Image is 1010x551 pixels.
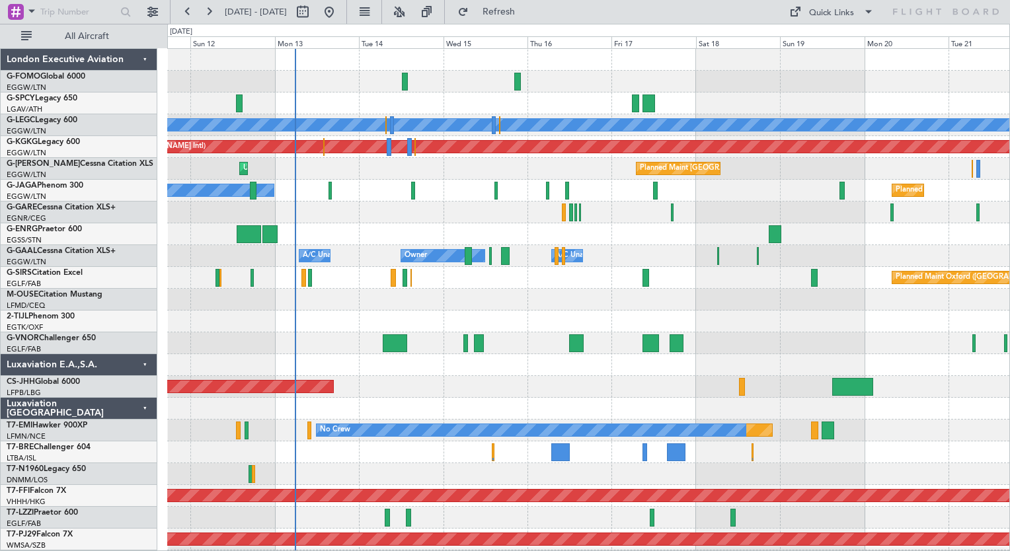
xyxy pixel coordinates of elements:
span: G-KGKG [7,138,38,146]
a: LFMN/NCE [7,431,46,441]
a: G-SIRSCitation Excel [7,269,83,277]
a: EGGW/LTN [7,170,46,180]
div: Planned Maint [GEOGRAPHIC_DATA] ([GEOGRAPHIC_DATA]) [640,159,848,178]
a: CS-JHHGlobal 6000 [7,378,80,386]
a: T7-BREChallenger 604 [7,443,91,451]
a: G-GAALCessna Citation XLS+ [7,247,116,255]
a: T7-EMIHawker 900XP [7,422,87,429]
div: Sat 18 [696,36,780,48]
a: EGLF/FAB [7,279,41,289]
div: Quick Links [809,7,854,20]
span: G-JAGA [7,182,37,190]
button: Refresh [451,1,531,22]
a: EGNR/CEG [7,213,46,223]
a: EGGW/LTN [7,83,46,92]
a: EGGW/LTN [7,257,46,267]
a: G-[PERSON_NAME]Cessna Citation XLS [7,160,153,168]
a: EGGW/LTN [7,192,46,202]
div: Tue 14 [359,36,443,48]
a: G-KGKGLegacy 600 [7,138,80,146]
a: LFPB/LBG [7,388,41,398]
a: EGGW/LTN [7,148,46,158]
a: T7-PJ29Falcon 7X [7,531,73,538]
a: LFMD/CEQ [7,301,45,311]
span: Refresh [471,7,527,17]
button: All Aircraft [15,26,143,47]
a: DNMM/LOS [7,475,48,485]
a: G-GARECessna Citation XLS+ [7,203,116,211]
span: T7-FFI [7,487,30,495]
div: Sun 19 [780,36,864,48]
div: A/C Unavailable [303,246,358,266]
a: T7-N1960Legacy 650 [7,465,86,473]
span: T7-BRE [7,443,34,451]
div: No Crew [320,420,350,440]
a: EGGW/LTN [7,126,46,136]
a: VHHH/HKG [7,497,46,507]
span: G-SIRS [7,269,32,277]
div: Mon 20 [865,36,949,48]
button: Quick Links [783,1,880,22]
span: All Aircraft [34,32,139,41]
a: EGTK/OXF [7,322,43,332]
a: EGLF/FAB [7,519,41,529]
div: Wed 15 [444,36,527,48]
a: T7-FFIFalcon 7X [7,487,66,495]
a: G-LEGCLegacy 600 [7,116,77,124]
div: Sun 12 [190,36,274,48]
span: G-FOMO [7,73,40,81]
span: T7-LZZI [7,509,34,517]
a: G-VNORChallenger 650 [7,334,96,342]
span: T7-N1960 [7,465,44,473]
span: CS-JHH [7,378,35,386]
span: G-GARE [7,203,37,211]
span: T7-PJ29 [7,531,36,538]
div: Owner [405,246,427,266]
span: G-SPCY [7,94,35,102]
a: G-ENRGPraetor 600 [7,225,82,233]
a: WMSA/SZB [7,540,46,550]
a: G-FOMOGlobal 6000 [7,73,85,81]
a: M-OUSECitation Mustang [7,291,102,299]
a: LTBA/ISL [7,453,36,463]
a: G-SPCYLegacy 650 [7,94,77,102]
a: EGSS/STN [7,235,42,245]
div: Mon 13 [275,36,359,48]
span: G-GAAL [7,247,37,255]
span: G-[PERSON_NAME] [7,160,80,168]
span: M-OUSE [7,291,38,299]
a: T7-LZZIPraetor 600 [7,509,78,517]
span: 2-TIJL [7,312,28,320]
a: 2-TIJLPhenom 300 [7,312,75,320]
input: Trip Number [40,2,116,22]
div: Thu 16 [527,36,611,48]
a: LGAV/ATH [7,104,42,114]
a: G-JAGAPhenom 300 [7,182,83,190]
span: G-VNOR [7,334,39,342]
span: T7-EMI [7,422,32,429]
div: [DATE] [170,26,192,38]
span: [DATE] - [DATE] [225,6,287,18]
span: G-LEGC [7,116,35,124]
span: G-ENRG [7,225,38,233]
div: Unplanned Maint [GEOGRAPHIC_DATA] ([GEOGRAPHIC_DATA]) [243,159,461,178]
div: Fri 17 [611,36,695,48]
a: EGLF/FAB [7,344,41,354]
